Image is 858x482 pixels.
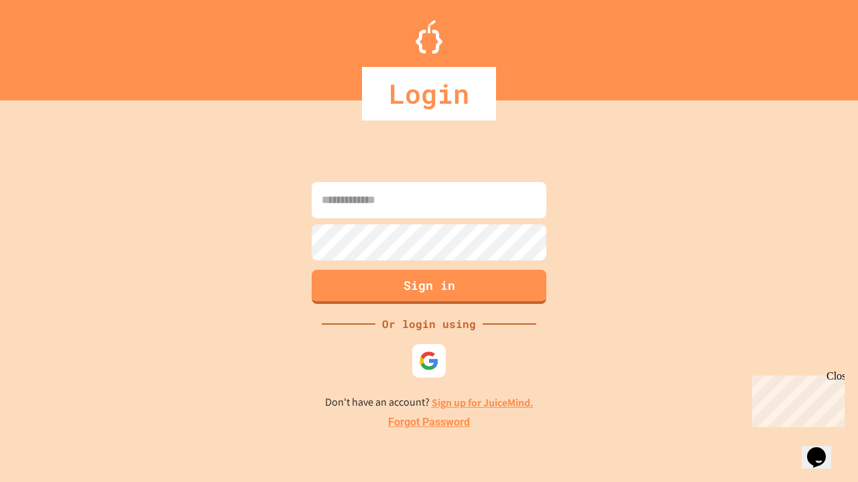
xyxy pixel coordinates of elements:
p: Don't have an account? [325,394,534,411]
iframe: chat widget [747,370,845,427]
img: Logo.svg [416,20,442,54]
img: google-icon.svg [419,351,439,371]
div: Login [362,67,496,120]
iframe: chat widget [802,428,845,469]
div: Chat with us now!Close [5,5,93,85]
a: Sign up for JuiceMind. [432,396,534,410]
div: Or login using [375,316,483,332]
button: Sign in [312,270,546,304]
a: Forgot Password [388,414,470,430]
